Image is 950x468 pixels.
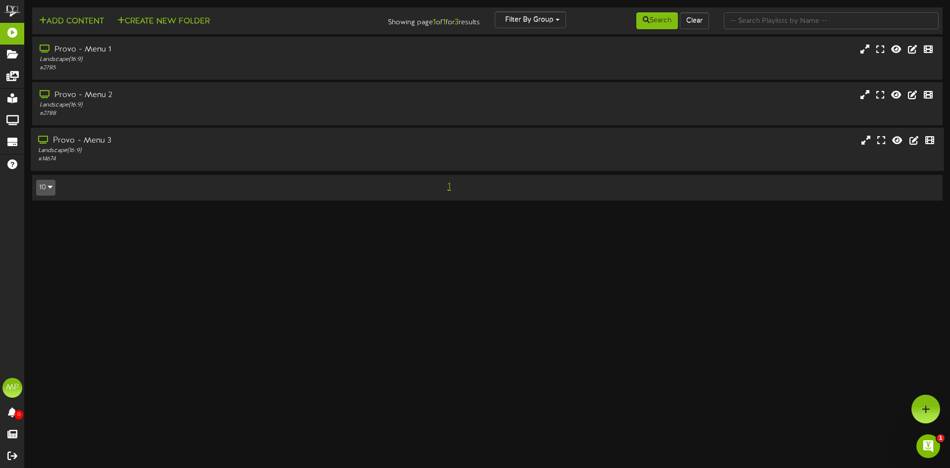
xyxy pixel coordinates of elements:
[636,12,678,29] button: Search
[443,18,446,27] strong: 1
[36,180,55,196] button: 10
[40,64,404,72] div: # 2785
[38,155,404,163] div: # 14674
[495,11,566,28] button: Filter By Group
[2,378,22,398] div: MP
[40,44,404,55] div: Provo - Menu 1
[14,410,23,419] span: 0
[680,12,709,29] button: Clear
[916,434,940,458] iframe: Intercom live chat
[38,135,404,147] div: Provo - Menu 3
[445,181,453,192] span: 1
[36,15,107,28] button: Add Content
[40,109,404,118] div: # 2788
[334,11,487,28] div: Showing page of for results
[937,434,945,442] span: 1
[40,101,404,109] div: Landscape ( 16:9 )
[455,18,459,27] strong: 3
[114,15,213,28] button: Create New Folder
[724,12,939,29] input: -- Search Playlists by Name --
[40,90,404,101] div: Provo - Menu 2
[38,147,404,155] div: Landscape ( 16:9 )
[433,18,436,27] strong: 1
[40,55,404,64] div: Landscape ( 16:9 )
